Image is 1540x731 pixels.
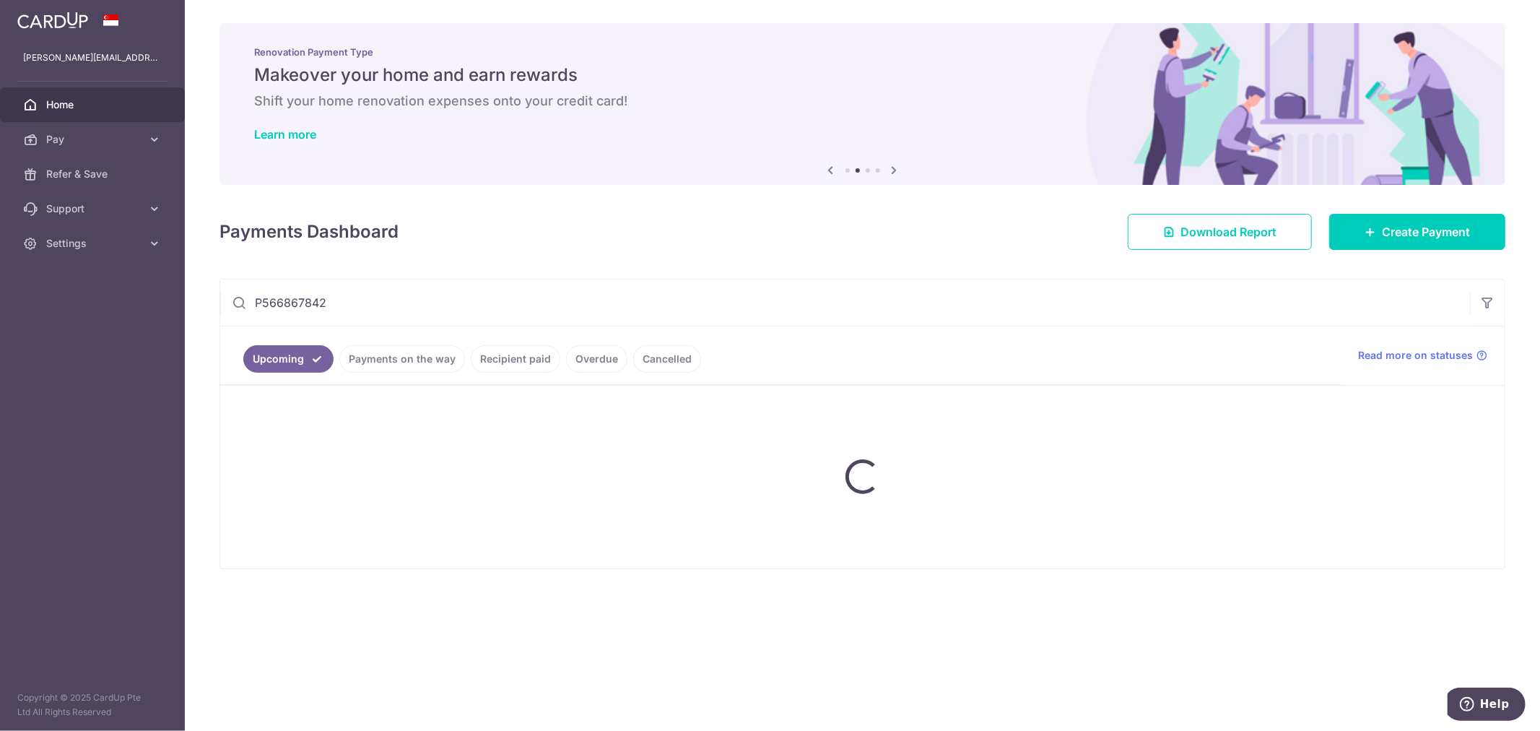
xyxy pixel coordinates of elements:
span: Home [46,98,142,112]
a: Overdue [566,345,627,373]
span: Settings [46,236,142,251]
p: Renovation Payment Type [254,46,1471,58]
span: Pay [46,132,142,147]
span: Support [46,202,142,216]
a: Recipient paid [471,345,560,373]
img: Renovation banner [219,23,1505,185]
h5: Makeover your home and earn rewards [254,64,1471,87]
a: Payments on the way [339,345,465,373]
a: Read more on statuses [1358,348,1487,363]
span: Create Payment [1382,223,1470,241]
a: Upcoming [243,345,334,373]
a: Learn more [254,127,316,142]
a: Cancelled [633,345,701,373]
h4: Payments Dashboard [219,219,399,245]
iframe: Opens a widget where you can find more information [1448,688,1526,724]
input: Search by recipient name, payment id or reference [220,280,1470,326]
img: CardUp [17,12,88,29]
span: Read more on statuses [1358,348,1473,363]
a: Download Report [1128,214,1312,250]
p: [PERSON_NAME][EMAIL_ADDRESS][DOMAIN_NAME] [23,51,162,65]
a: Create Payment [1329,214,1505,250]
span: Download Report [1180,223,1276,241]
h6: Shift your home renovation expenses onto your credit card! [254,92,1471,110]
span: Refer & Save [46,167,142,181]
